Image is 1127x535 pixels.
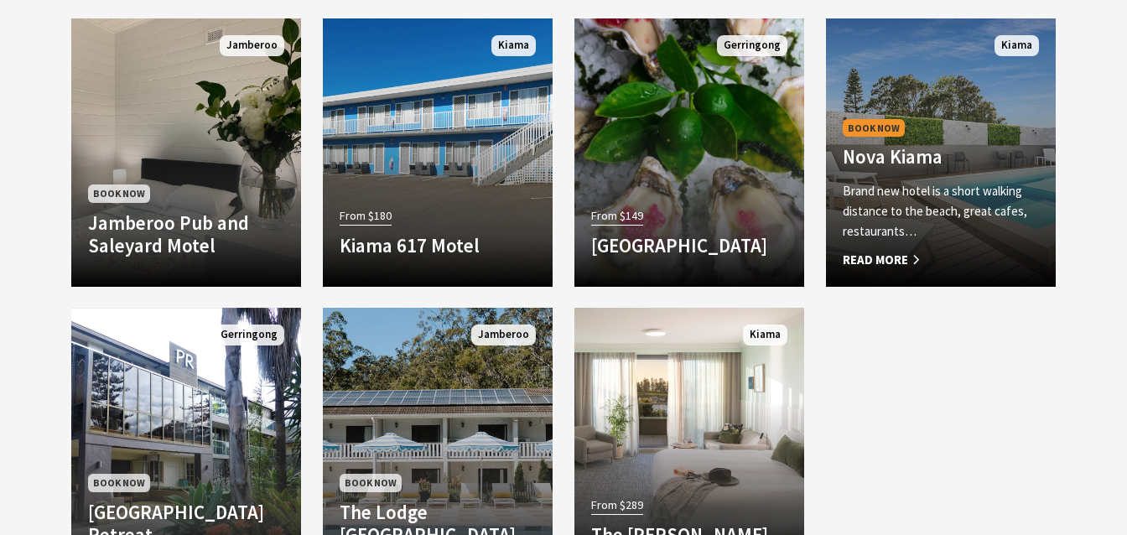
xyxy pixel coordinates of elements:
a: From $149 [GEOGRAPHIC_DATA] Gerringong [574,18,804,287]
span: From $180 [340,206,392,226]
a: From $180 Kiama 617 Motel Kiama [323,18,553,287]
span: From $289 [591,496,643,515]
p: Brand new hotel is a short walking distance to the beach, great cafes, restaurants… [843,181,1039,242]
h4: Nova Kiama [843,145,1039,169]
span: Book Now [843,119,905,137]
span: Gerringong [214,325,284,345]
h4: Kiama 617 Motel [340,234,536,257]
a: Book Now Nova Kiama Brand new hotel is a short walking distance to the beach, great cafes, restau... [826,18,1056,287]
span: Kiama [995,35,1039,56]
a: Book Now Jamberoo Pub and Saleyard Motel Jamberoo [71,18,301,287]
span: Kiama [743,325,787,345]
span: Jamberoo [471,325,536,345]
span: Gerringong [717,35,787,56]
span: Kiama [491,35,536,56]
span: Book Now [88,474,150,491]
span: Read More [843,250,1039,270]
span: Book Now [88,184,150,202]
h4: [GEOGRAPHIC_DATA] [591,234,787,257]
span: Jamberoo [220,35,284,56]
h4: Jamberoo Pub and Saleyard Motel [88,211,284,257]
span: Book Now [340,474,402,491]
span: From $149 [591,206,643,226]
